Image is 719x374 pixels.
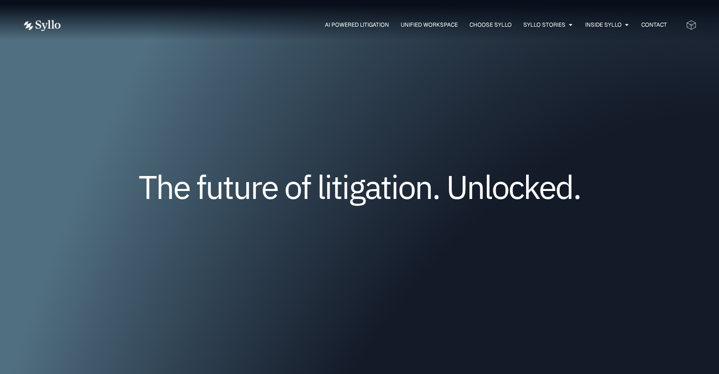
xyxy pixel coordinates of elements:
img: white logo [22,20,61,31]
a: AI Powered Litigation [325,21,389,29]
nav: Menu [80,21,667,29]
div: Menu Toggle [80,21,667,29]
a: Choose Syllo [470,21,512,29]
h1: The future of litigation. Unlocked. [79,171,640,202]
a: Contact [641,21,667,29]
a: Syllo Stories [523,21,565,29]
a: Inside Syllo [585,21,622,29]
a: Unified Workspace [401,21,458,29]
